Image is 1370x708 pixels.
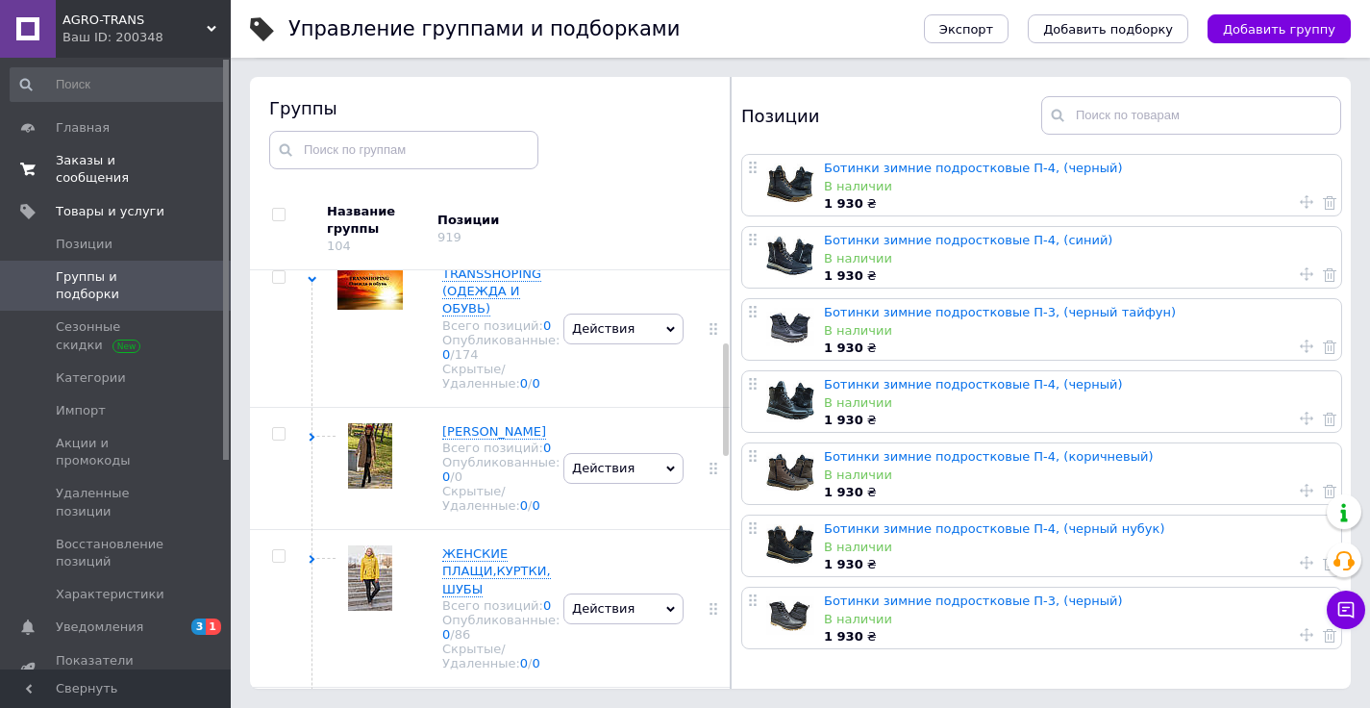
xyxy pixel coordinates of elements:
[348,423,392,489] img: ПАЛЬТО ЖЕНСКИЕ
[824,484,1332,501] div: ₴
[533,656,540,670] a: 0
[533,376,540,391] a: 0
[327,203,423,238] div: Название группы
[824,557,863,571] b: 1 930
[824,322,1332,340] div: В наличии
[10,67,227,102] input: Поиск
[1323,554,1336,571] a: Удалить товар
[572,461,635,475] span: Действия
[824,305,1176,319] a: Ботинки зимние подростковые П-3, (черный тайфун)
[543,441,551,455] a: 0
[56,152,178,187] span: Заказы и сообщения
[824,233,1112,247] a: Ботинки зимние подростковые П-4, (синий)
[824,556,1332,573] div: ₴
[824,268,863,283] b: 1 930
[442,469,450,484] a: 0
[824,521,1164,536] a: Ботинки зимние подростковые П-4, (черный нубук)
[824,267,1332,285] div: ₴
[824,377,1123,392] a: Ботинки зимние подростковые П-4, (черный)
[1043,22,1173,37] span: Добавить подборку
[442,627,450,642] a: 0
[56,619,143,636] span: Уведомления
[824,250,1332,267] div: В наличии
[824,195,1332,213] div: ₴
[348,545,392,611] img: ЖЕНСКИЕ ПЛАЩИ,КУРТКИ, ШУБЫ
[56,485,178,519] span: Удаленные позиции
[528,656,540,670] span: /
[824,539,1332,556] div: В наличии
[824,467,1332,484] div: В наличии
[520,656,528,670] a: 0
[824,413,863,427] b: 1 930
[56,652,178,687] span: Показатели работы компании
[269,96,711,120] div: Группы
[520,376,528,391] a: 0
[824,341,863,355] b: 1 930
[62,12,207,29] span: AGRO-TRANS
[442,484,560,513] div: Скрытые/Удаленные:
[437,230,461,244] div: 919
[337,265,403,310] img: TRANSSHOPING (ОДЕЖДА И ОБУВЬ)
[824,485,863,499] b: 1 930
[442,266,541,316] span: TRANSSHOPING (ОДЕЖДА И ОБУВЬ)
[442,455,560,484] div: Опубликованные:
[528,376,540,391] span: /
[924,14,1009,43] button: Экспорт
[56,435,178,469] span: Акции и промокоды
[1041,96,1341,135] input: Поиск по товарам
[824,628,1332,645] div: ₴
[1323,193,1336,211] a: Удалить товар
[824,412,1332,429] div: ₴
[56,318,178,353] span: Сезонные скидки
[56,119,110,137] span: Главная
[824,629,863,644] b: 1 930
[520,498,528,513] a: 0
[56,402,106,419] span: Импорт
[56,536,178,570] span: Восстановление позиций
[56,268,178,303] span: Группы и подборки
[824,449,1154,464] a: Ботинки зимние подростковые П-4, (коричневый)
[1208,14,1351,43] button: Добавить группу
[528,498,540,513] span: /
[1323,626,1336,644] a: Удалить товар
[455,347,479,362] div: 174
[824,394,1332,412] div: В наличии
[824,594,1123,608] a: Ботинки зимние подростковые П-3, (черный)
[288,17,680,40] h1: Управление группами и подборками
[824,611,1332,628] div: В наличии
[442,333,560,362] div: Опубликованные:
[56,586,164,603] span: Характеристики
[824,340,1332,357] div: ₴
[1327,591,1365,629] button: Чат с покупателем
[62,29,231,46] div: Ваш ID: 200348
[56,203,164,220] span: Товары и услуги
[269,131,538,169] input: Поиск по группам
[450,347,478,362] span: /
[1223,22,1335,37] span: Добавить группу
[543,598,551,613] a: 0
[437,212,601,229] div: Позиции
[572,321,635,336] span: Действия
[450,469,462,484] span: /
[824,178,1332,195] div: В наличии
[442,546,551,595] span: ЖЕНСКИЕ ПЛАЩИ,КУРТКИ, ШУБЫ
[1323,482,1336,499] a: Удалить товар
[206,619,221,635] span: 1
[572,601,635,616] span: Действия
[1323,410,1336,427] a: Удалить товар
[327,239,351,253] div: 104
[455,469,462,484] div: 0
[1323,265,1336,283] a: Удалить товар
[442,441,560,455] div: Всего позиций:
[939,22,993,37] span: Экспорт
[442,598,560,613] div: Всего позиций:
[450,627,470,642] span: /
[56,236,112,253] span: Позиции
[533,498,540,513] a: 0
[455,627,471,642] div: 86
[442,642,560,670] div: Скрытые/Удаленные:
[442,347,450,362] a: 0
[543,318,551,333] a: 0
[442,318,560,333] div: Всего позиций:
[824,161,1123,175] a: Ботинки зимние подростковые П-4, (черный)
